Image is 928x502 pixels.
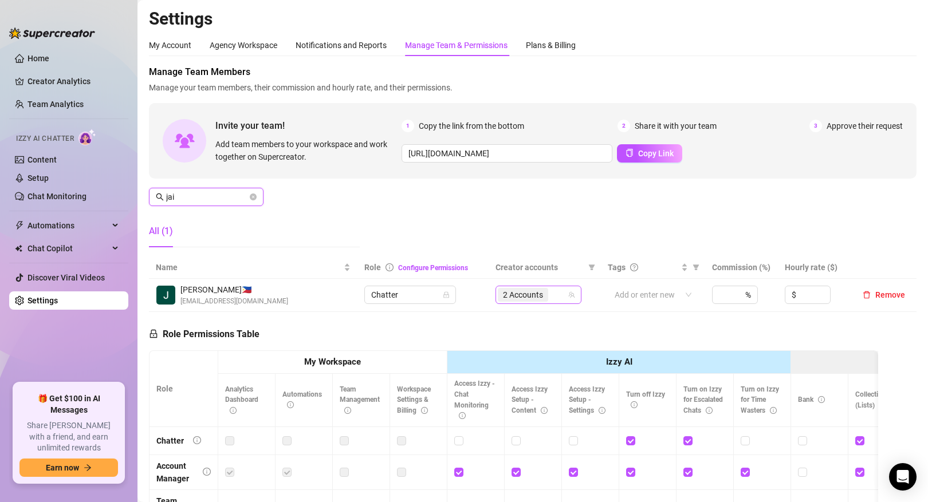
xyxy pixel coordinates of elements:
span: Manage your team members, their commission and hourly rate, and their permissions. [149,81,917,94]
span: Share [PERSON_NAME] with a friend, and earn unlimited rewards [19,420,118,454]
span: lock [149,329,158,338]
span: filter [588,264,595,271]
strong: Izzy AI [606,357,632,367]
span: info-circle [770,407,777,414]
span: Izzy AI Chatter [16,133,74,144]
span: info-circle [631,401,638,408]
img: Chat Copilot [15,244,22,252]
th: Hourly rate ($) [778,256,851,279]
a: Configure Permissions [398,264,468,272]
span: question-circle [630,263,638,271]
span: 3 [809,120,822,132]
span: info-circle [230,407,237,414]
div: Chatter [156,434,184,447]
span: filter [693,264,699,271]
span: 🎁 Get $100 in AI Messages [19,393,118,416]
button: Earn nowarrow-right [19,458,118,477]
span: info-circle [459,412,466,419]
span: filter [586,259,597,276]
span: Chat Copilot [27,239,109,258]
a: Chat Monitoring [27,192,86,201]
th: Role [150,351,218,427]
span: Automations [27,216,109,235]
span: delete [863,291,871,299]
div: My Account [149,39,191,52]
span: Turn on Izzy for Time Wasters [741,385,779,415]
span: Turn on Izzy for Escalated Chats [683,385,723,415]
span: thunderbolt [15,221,24,230]
span: 2 [618,120,630,132]
button: Remove [858,288,910,302]
span: Chatter [371,286,449,303]
span: Automations [282,390,322,409]
span: Team Management [340,385,380,415]
img: AI Chatter [78,129,96,145]
span: copy [626,149,634,157]
div: Account Manager [156,460,194,485]
span: info-circle [818,396,825,403]
span: info-circle [203,468,211,476]
span: Share it with your team [635,120,717,132]
span: 2 Accounts [503,288,543,301]
div: Manage Team & Permissions [405,39,508,52]
span: info-circle [287,401,294,408]
span: lock [443,291,450,298]
span: info-circle [344,407,351,414]
span: Role [364,263,381,272]
span: Access Izzy Setup - Content [512,385,548,415]
span: Name [156,261,341,274]
h2: Settings [149,8,917,30]
span: 1 [402,120,414,132]
span: 2 Accounts [498,288,548,302]
a: Team Analytics [27,100,84,109]
a: Setup [27,173,49,183]
span: [EMAIL_ADDRESS][DOMAIN_NAME] [180,296,288,307]
th: Name [149,256,357,279]
span: info-circle [386,263,394,271]
span: Analytics Dashboard [225,385,258,415]
span: Bank [798,396,825,404]
span: Collections (Lists) [855,390,890,409]
span: Workspace Settings & Billing [397,385,431,415]
span: info-circle [599,407,605,414]
span: [PERSON_NAME] 🇵🇭 [180,283,288,296]
span: Manage Team Members [149,65,917,79]
span: info-circle [541,407,548,414]
button: Copy Link [617,144,682,163]
span: arrow-right [84,464,92,472]
span: info-circle [193,436,201,444]
span: Invite your team! [215,118,402,133]
span: info-circle [706,407,713,414]
a: Content [27,155,57,164]
input: Search members [166,191,247,203]
span: Tags [608,261,626,274]
img: logo-BBDzfeDw.svg [9,27,95,39]
button: close-circle [250,193,257,200]
a: Home [27,54,49,63]
div: Plans & Billing [526,39,576,52]
strong: My Workspace [304,357,361,367]
div: Open Intercom Messenger [889,463,917,491]
a: Settings [27,296,58,305]
span: Copy the link from the bottom [419,120,524,132]
span: Copy Link [638,149,674,158]
span: search [156,193,164,201]
span: Earn now [46,463,79,472]
span: team [568,291,575,298]
span: Creator accounts [496,261,583,274]
th: Commission (%) [705,256,778,279]
span: filter [690,259,702,276]
div: Agency Workspace [210,39,277,52]
span: Access Izzy - Chat Monitoring [454,380,495,420]
span: Remove [875,290,905,299]
img: Jai Mata [156,286,175,305]
div: All (1) [149,224,173,238]
span: Add team members to your workspace and work together on Supercreator. [215,138,397,163]
span: Turn off Izzy [626,390,665,409]
a: Creator Analytics [27,72,119,90]
span: Access Izzy Setup - Settings [569,385,605,415]
div: Notifications and Reports [296,39,387,52]
span: info-circle [421,407,428,414]
a: Discover Viral Videos [27,273,105,282]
